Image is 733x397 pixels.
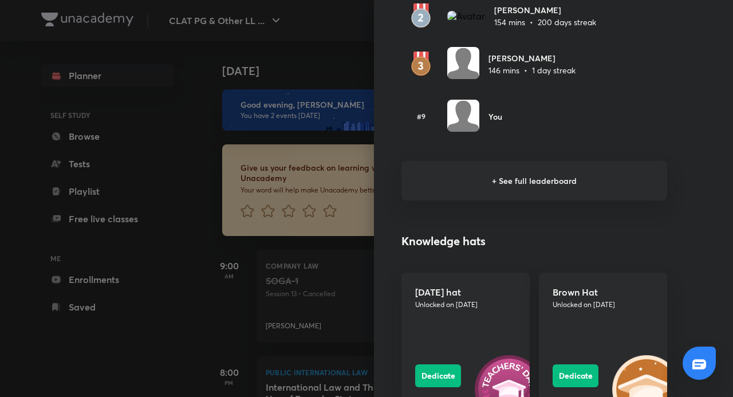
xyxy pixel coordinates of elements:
[415,286,516,297] h5: [DATE] hat
[401,3,440,29] img: rank2.svg
[401,111,440,121] h6: #9
[447,47,479,79] img: Avatar
[415,364,461,387] button: Dedicate
[488,64,576,76] p: 146 mins • 1 day streak
[447,11,485,21] img: Avatar
[494,16,596,28] p: 154 mins • 200 days streak
[401,233,667,250] h4: Knowledge hats
[415,300,516,310] p: Unlocked on [DATE]
[553,300,653,310] p: Unlocked on [DATE]
[488,52,576,64] h6: [PERSON_NAME]
[494,4,596,16] h6: [PERSON_NAME]
[553,364,598,387] button: Dedicate
[553,286,653,297] h5: Brown Hat
[447,100,479,132] img: Avatar
[401,161,667,201] h6: + See full leaderboard
[401,52,440,77] img: rank3.svg
[488,111,502,123] h6: You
